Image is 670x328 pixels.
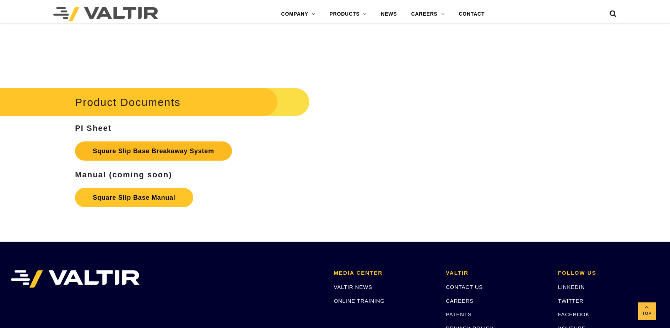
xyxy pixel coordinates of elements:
a: FACEBOOK [558,311,589,317]
strong: Manual (coming soon) [75,170,172,179]
a: LINKEDIN [558,284,585,290]
a: PATENTS [446,311,472,317]
a: Top [638,302,656,320]
a: TWITTER [558,298,583,304]
a: VALTIR NEWS [334,284,372,290]
a: NEWS [374,7,404,21]
a: Square Slip Base Manual [75,188,193,207]
a: PRODUCTS [322,7,374,21]
a: CAREERS [446,298,474,304]
a: ONLINE TRAINING [334,298,384,304]
a: CONTACT [452,7,492,21]
h2: FOLLOW US [558,270,659,276]
h2: MEDIA CENTER [334,270,435,276]
img: Valtir [53,7,158,21]
img: VALTIR [11,270,140,288]
a: Square Slip Base Breakaway System [75,141,232,161]
span: Top [638,310,656,318]
a: COMPANY [274,7,323,21]
a: CONTACT US [446,284,483,290]
strong: PI Sheet [75,124,112,133]
h2: VALTIR [446,270,547,276]
a: CAREERS [404,7,452,21]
